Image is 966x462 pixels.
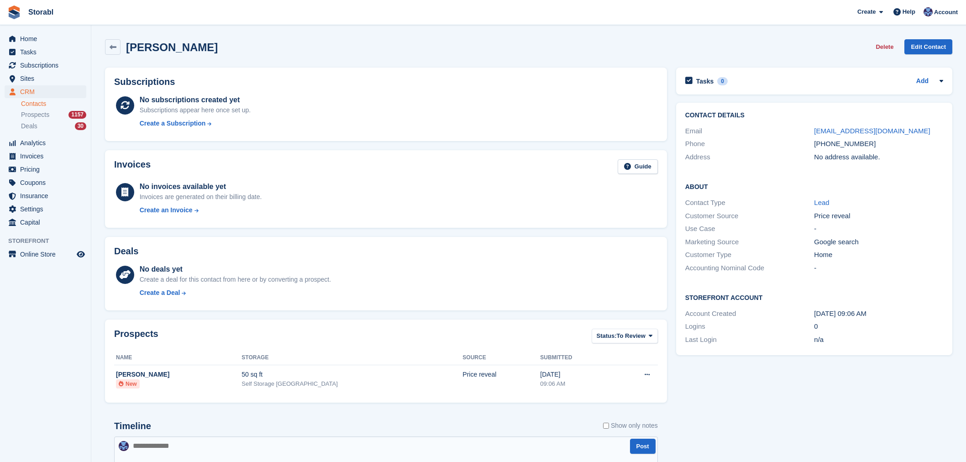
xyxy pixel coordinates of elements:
[462,370,540,379] div: Price reveal
[872,39,897,54] button: Delete
[140,119,206,128] div: Create a Subscription
[21,121,86,131] a: Deals 30
[597,331,617,341] span: Status:
[114,329,158,346] h2: Prospects
[934,8,958,17] span: Account
[540,370,614,379] div: [DATE]
[814,335,943,345] div: n/a
[540,379,614,388] div: 09:06 AM
[140,288,331,298] a: Create a Deal
[140,288,180,298] div: Create a Deal
[114,77,658,87] h2: Subscriptions
[685,182,943,191] h2: About
[685,335,814,345] div: Last Login
[25,5,57,20] a: Storabl
[916,76,929,87] a: Add
[814,199,829,206] a: Lead
[903,7,915,16] span: Help
[20,189,75,202] span: Insurance
[241,379,462,388] div: Self Storage [GEOGRAPHIC_DATA]
[140,181,262,192] div: No invoices available yet
[119,441,129,451] img: Tegan Ewart
[814,127,930,135] a: [EMAIL_ADDRESS][DOMAIN_NAME]
[5,163,86,176] a: menu
[696,77,714,85] h2: Tasks
[20,32,75,45] span: Home
[126,41,218,53] h2: [PERSON_NAME]
[140,275,331,284] div: Create a deal for this contact from here or by converting a prospect.
[857,7,876,16] span: Create
[814,152,943,163] div: No address available.
[5,85,86,98] a: menu
[21,110,86,120] a: Prospects 1157
[5,59,86,72] a: menu
[685,224,814,234] div: Use Case
[20,216,75,229] span: Capital
[20,85,75,98] span: CRM
[685,126,814,136] div: Email
[20,136,75,149] span: Analytics
[462,351,540,365] th: Source
[685,263,814,273] div: Accounting Nominal Code
[5,150,86,163] a: menu
[20,248,75,261] span: Online Store
[5,189,86,202] a: menu
[20,163,75,176] span: Pricing
[21,122,37,131] span: Deals
[114,351,241,365] th: Name
[814,224,943,234] div: -
[630,439,656,454] button: Post
[20,46,75,58] span: Tasks
[5,32,86,45] a: menu
[814,309,943,319] div: [DATE] 09:06 AM
[116,370,241,379] div: [PERSON_NAME]
[685,112,943,119] h2: Contact Details
[5,248,86,261] a: menu
[685,293,943,302] h2: Storefront Account
[814,139,943,149] div: [PHONE_NUMBER]
[20,59,75,72] span: Subscriptions
[116,379,140,388] li: New
[140,205,193,215] div: Create an Invoice
[5,136,86,149] a: menu
[603,421,609,430] input: Show only notes
[5,72,86,85] a: menu
[540,351,614,365] th: Submitted
[685,309,814,319] div: Account Created
[75,122,86,130] div: 30
[685,321,814,332] div: Logins
[603,421,658,430] label: Show only notes
[114,421,151,431] h2: Timeline
[20,203,75,215] span: Settings
[685,237,814,247] div: Marketing Source
[20,176,75,189] span: Coupons
[140,264,331,275] div: No deals yet
[140,205,262,215] a: Create an Invoice
[592,329,658,344] button: Status: To Review
[814,321,943,332] div: 0
[685,198,814,208] div: Contact Type
[617,331,646,341] span: To Review
[814,250,943,260] div: Home
[685,211,814,221] div: Customer Source
[685,250,814,260] div: Customer Type
[140,192,262,202] div: Invoices are generated on their billing date.
[20,72,75,85] span: Sites
[5,203,86,215] a: menu
[21,110,49,119] span: Prospects
[114,246,138,257] h2: Deals
[140,119,251,128] a: Create a Subscription
[5,46,86,58] a: menu
[140,105,251,115] div: Subscriptions appear here once set up.
[685,139,814,149] div: Phone
[75,249,86,260] a: Preview store
[814,211,943,221] div: Price reveal
[8,236,91,246] span: Storefront
[114,159,151,174] h2: Invoices
[5,216,86,229] a: menu
[140,94,251,105] div: No subscriptions created yet
[20,150,75,163] span: Invoices
[814,237,943,247] div: Google search
[924,7,933,16] img: Tegan Ewart
[5,176,86,189] a: menu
